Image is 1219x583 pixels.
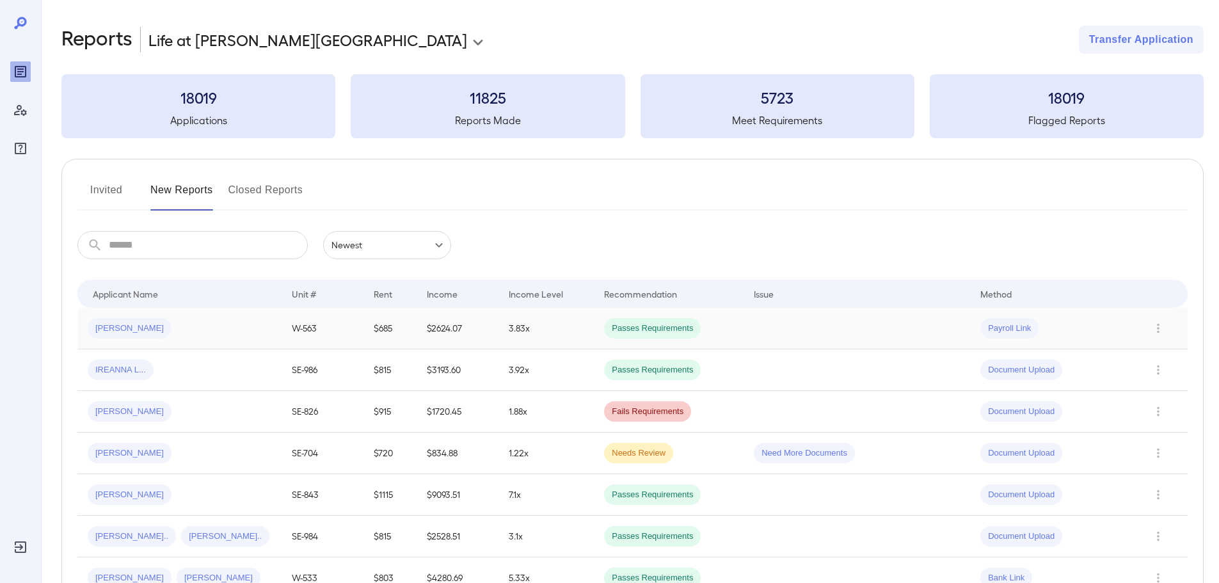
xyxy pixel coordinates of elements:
button: Transfer Application [1079,26,1204,54]
span: [PERSON_NAME] [88,406,171,418]
div: Manage Users [10,100,31,120]
div: Reports [10,61,31,82]
span: Document Upload [980,489,1062,501]
button: Row Actions [1148,318,1168,339]
td: $2528.51 [417,516,498,557]
td: $685 [363,308,417,349]
td: SE-826 [282,391,363,433]
span: Document Upload [980,447,1062,459]
span: Document Upload [980,406,1062,418]
td: SE-986 [282,349,363,391]
div: Method [980,286,1012,301]
div: Recommendation [604,286,677,301]
button: New Reports [150,180,213,211]
h3: 5723 [641,87,914,108]
button: Row Actions [1148,526,1168,547]
td: 7.1x [498,474,594,516]
span: [PERSON_NAME] [88,489,171,501]
h3: 18019 [61,87,335,108]
span: Payroll Link [980,323,1039,335]
td: $915 [363,391,417,433]
span: Need More Documents [754,447,855,459]
p: Life at [PERSON_NAME][GEOGRAPHIC_DATA] [148,29,467,50]
div: Log Out [10,537,31,557]
span: [PERSON_NAME].. [181,531,269,543]
span: Passes Requirements [604,323,701,335]
span: IREANNA L... [88,364,154,376]
h5: Flagged Reports [930,113,1204,128]
button: Row Actions [1148,484,1168,505]
div: FAQ [10,138,31,159]
button: Closed Reports [228,180,303,211]
td: 3.83x [498,308,594,349]
td: $9093.51 [417,474,498,516]
button: Row Actions [1148,401,1168,422]
td: SE-984 [282,516,363,557]
span: Passes Requirements [604,531,701,543]
span: Fails Requirements [604,406,691,418]
h2: Reports [61,26,132,54]
span: Document Upload [980,364,1062,376]
span: Passes Requirements [604,489,701,501]
span: [PERSON_NAME] [88,323,171,335]
td: $815 [363,516,417,557]
td: SE-704 [282,433,363,474]
h3: 11825 [351,87,625,108]
td: $834.88 [417,433,498,474]
div: Rent [374,286,394,301]
h3: 18019 [930,87,1204,108]
div: Issue [754,286,774,301]
span: Needs Review [604,447,673,459]
td: $1115 [363,474,417,516]
div: Applicant Name [93,286,158,301]
td: 3.1x [498,516,594,557]
h5: Meet Requirements [641,113,914,128]
td: 3.92x [498,349,594,391]
span: Passes Requirements [604,364,701,376]
div: Income Level [509,286,563,301]
span: [PERSON_NAME].. [88,531,176,543]
span: Document Upload [980,531,1062,543]
span: [PERSON_NAME] [88,447,171,459]
td: $2624.07 [417,308,498,349]
td: 1.22x [498,433,594,474]
td: 1.88x [498,391,594,433]
td: SE-843 [282,474,363,516]
div: Unit # [292,286,316,301]
td: $1720.45 [417,391,498,433]
button: Row Actions [1148,443,1168,463]
h5: Reports Made [351,113,625,128]
td: W-563 [282,308,363,349]
td: $3193.60 [417,349,498,391]
td: $720 [363,433,417,474]
summary: 18019Applications11825Reports Made5723Meet Requirements18019Flagged Reports [61,74,1204,138]
div: Income [427,286,458,301]
button: Invited [77,180,135,211]
h5: Applications [61,113,335,128]
td: $815 [363,349,417,391]
div: Newest [323,231,451,259]
button: Row Actions [1148,360,1168,380]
